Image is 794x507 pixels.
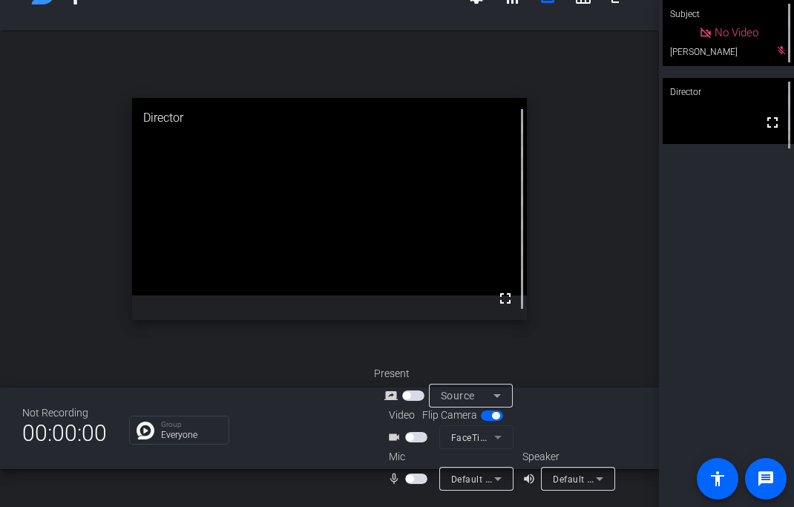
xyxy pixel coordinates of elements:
[22,405,107,421] div: Not Recording
[137,422,154,439] img: Chat Icon
[161,421,221,428] p: Group
[22,415,107,451] span: 00:00:00
[496,290,514,307] mat-icon: fullscreen
[161,431,221,439] p: Everyone
[384,387,402,405] mat-icon: screen_share_outline
[715,26,758,39] span: No Video
[663,78,794,106] div: Director
[389,408,415,423] span: Video
[764,114,781,131] mat-icon: fullscreen
[451,473,642,485] span: Default - MacBook Pro Microphone (Built-in)
[522,449,611,465] div: Speaker
[553,473,732,485] span: Default - MacBook Pro Speakers (Built-in)
[522,470,540,488] mat-icon: volume_up
[387,470,405,488] mat-icon: mic_none
[709,470,726,488] mat-icon: accessibility
[132,98,528,138] div: Director
[374,449,522,465] div: Mic
[757,470,775,488] mat-icon: message
[387,428,405,446] mat-icon: videocam_outline
[374,366,522,382] div: Present
[441,390,475,402] span: Source
[422,408,477,423] span: Flip Camera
